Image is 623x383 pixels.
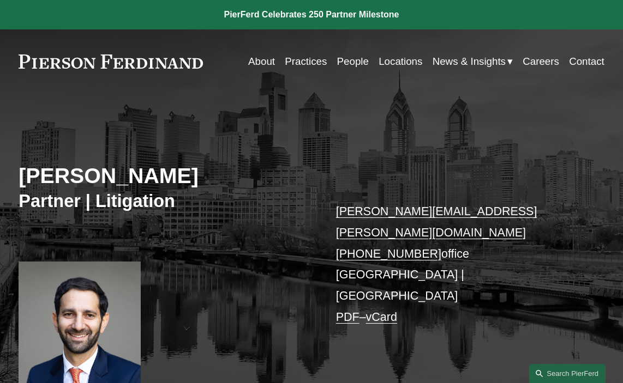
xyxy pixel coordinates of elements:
a: PDF [336,311,360,324]
a: vCard [366,311,397,324]
a: Practices [285,51,327,71]
a: Careers [523,51,559,71]
a: People [337,51,369,71]
span: News & Insights [433,52,506,71]
a: About [248,51,275,71]
h2: [PERSON_NAME] [19,163,311,189]
a: [PHONE_NUMBER] [336,247,441,260]
a: Search this site [529,364,606,383]
p: office [GEOGRAPHIC_DATA] | [GEOGRAPHIC_DATA] – [336,201,580,327]
a: [PERSON_NAME][EMAIL_ADDRESS][PERSON_NAME][DOMAIN_NAME] [336,205,537,239]
a: folder dropdown [433,51,513,71]
a: Contact [569,51,604,71]
a: Locations [379,51,422,71]
h3: Partner | Litigation [19,190,311,212]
